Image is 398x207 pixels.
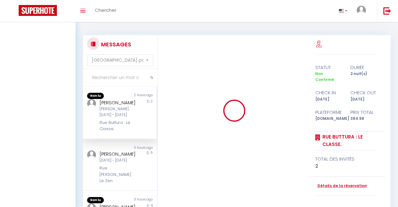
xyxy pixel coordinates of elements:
[99,150,138,158] div: [PERSON_NAME]
[315,71,334,82] span: Non Confirmé
[346,109,382,116] div: Prix total
[311,109,346,116] div: Plateforme
[99,37,131,51] h3: MESSAGES
[19,5,57,16] img: Super Booking
[346,71,382,83] div: 2 nuit(s)
[95,7,116,13] span: Chercher
[311,116,346,122] div: [DOMAIN_NAME]
[150,150,153,155] span: 9
[120,197,156,203] div: 3 hours ago
[99,158,138,163] div: [DATE] - [DATE]
[311,96,346,102] div: [DATE]
[99,120,138,132] div: Rue Buttura : Le Classe.
[346,96,382,102] div: [DATE]
[99,99,138,106] div: [PERSON_NAME]
[83,69,157,87] input: Rechercher un mot clé
[87,197,104,203] span: Non lu
[87,93,104,99] span: Non lu
[120,93,156,99] div: 2 hours ago
[315,183,367,189] a: Détails de la réservation
[346,89,382,96] div: check out
[315,162,377,170] div: 2
[357,6,366,15] img: ...
[87,150,96,159] img: ...
[346,116,382,122] div: 384.98
[87,99,96,108] img: ...
[383,7,391,15] img: logout
[311,64,346,71] div: statut
[315,155,377,163] div: total des invités
[99,106,138,118] div: [PERSON_NAME][DATE] - [DATE]
[120,145,156,150] div: 3 hours ago
[346,64,382,71] div: durée
[320,133,377,148] a: Rue Buttura : Le Classe.
[99,165,138,184] div: Rue [PERSON_NAME] : Le Zen.
[151,99,153,104] span: 2
[311,89,346,96] div: check in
